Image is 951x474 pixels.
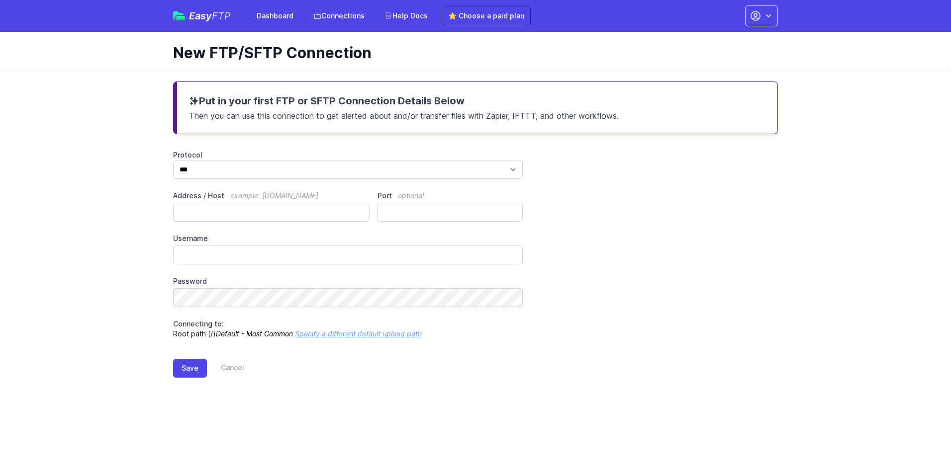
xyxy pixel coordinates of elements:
span: Connecting to: [173,319,224,328]
img: easyftp_logo.png [173,11,185,20]
h1: New FTP/SFTP Connection [173,44,770,62]
span: FTP [212,10,231,22]
label: Username [173,234,523,243]
a: Cancel [207,359,244,378]
i: Default - Most Common [216,329,293,338]
p: Root path (/) [173,319,523,339]
a: Dashboard [251,7,299,25]
a: Connections [307,7,371,25]
h3: Put in your first FTP or SFTP Connection Details Below [189,94,765,108]
label: Port [378,191,523,201]
a: Help Docs [379,7,434,25]
p: Then you can use this connection to get alerted about and/or transfer files with Zapier, IFTTT, a... [189,108,765,122]
label: Password [173,276,523,286]
a: Specify a different default upload path [295,329,422,338]
span: example: [DOMAIN_NAME] [230,191,318,200]
a: ⭐ Choose a paid plan [442,6,531,25]
a: EasyFTP [173,11,231,21]
span: optional [398,191,424,200]
label: Address / Host [173,191,370,201]
label: Protocol [173,150,523,160]
span: Easy [189,11,231,21]
button: Save [173,359,207,378]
